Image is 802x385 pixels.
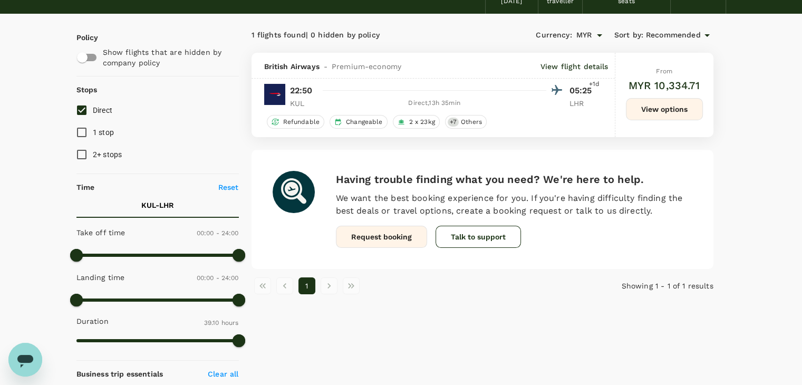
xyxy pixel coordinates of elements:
[330,115,388,129] div: Changeable
[332,61,401,72] span: Premium-economy
[267,115,325,129] div: Refundable
[204,319,239,326] span: 39.10 hours
[76,227,125,238] p: Take off time
[298,277,315,294] button: page 1
[569,98,596,109] p: LHR
[614,30,643,41] span: Sort by :
[592,28,607,43] button: Open
[264,61,320,72] span: British Airways
[279,118,324,127] span: Refundable
[336,226,427,248] button: Request booking
[393,115,440,129] div: 2 x 23kg
[457,118,486,127] span: Others
[252,30,482,41] div: 1 flights found | 0 hidden by policy
[76,316,109,326] p: Duration
[436,226,521,248] button: Talk to support
[656,68,672,75] span: From
[405,118,439,127] span: 2 x 23kg
[76,182,95,192] p: Time
[264,84,285,105] img: BA
[8,343,42,377] iframe: Button to launch messaging window
[252,277,559,294] nav: pagination navigation
[93,128,114,137] span: 1 stop
[448,118,459,127] span: + 7
[445,115,487,129] div: +7Others
[290,98,316,109] p: KUL
[336,192,692,217] p: We want the best booking experience for you. If you're having difficulty finding the best deals o...
[646,30,701,41] span: Recommended
[76,370,163,378] strong: Business trip essentials
[103,47,231,68] p: Show flights that are hidden by company policy
[342,118,387,127] span: Changeable
[626,98,703,120] button: View options
[559,281,713,291] p: Showing 1 - 1 of 1 results
[323,98,546,109] div: Direct , 13h 35min
[629,77,700,94] h6: MYR 10,334.71
[141,200,174,210] p: KUL - LHR
[208,369,238,379] p: Clear all
[76,85,98,94] strong: Stops
[540,61,608,72] p: View flight details
[76,272,125,283] p: Landing time
[218,182,239,192] p: Reset
[589,79,600,90] span: +1d
[76,32,86,43] p: Policy
[290,84,313,97] p: 22:50
[197,274,239,282] span: 00:00 - 24:00
[320,61,332,72] span: -
[569,84,596,97] p: 05:25
[536,30,572,41] span: Currency :
[197,229,239,237] span: 00:00 - 24:00
[93,150,122,159] span: 2+ stops
[336,171,692,188] h6: Having trouble finding what you need? We're here to help.
[93,106,113,114] span: Direct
